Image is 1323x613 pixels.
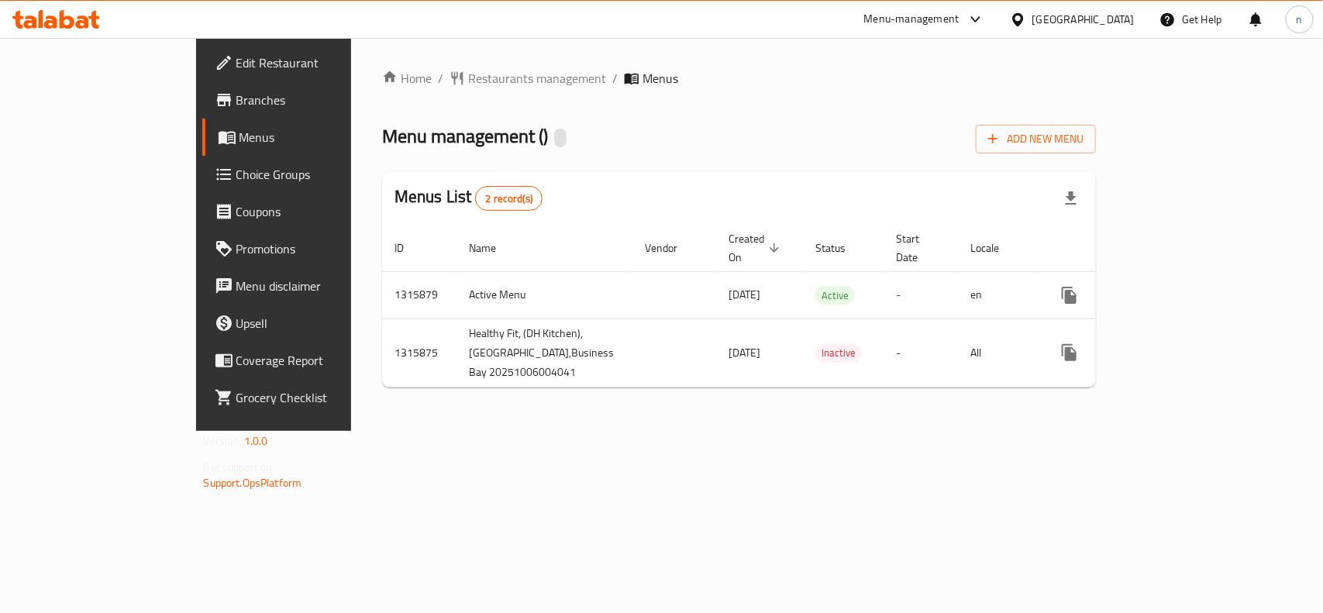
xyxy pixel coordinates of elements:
[988,129,1084,149] span: Add New Menu
[202,193,417,230] a: Coupons
[1088,277,1125,314] button: Change Status
[971,239,1020,257] span: Locale
[1032,11,1135,28] div: [GEOGRAPHIC_DATA]
[236,202,405,221] span: Coupons
[204,431,242,451] span: Version:
[382,319,457,387] td: 1315875
[202,119,417,156] a: Menus
[884,319,959,387] td: -
[382,69,1097,88] nav: breadcrumb
[612,69,618,88] li: /
[204,457,275,477] span: Get support on:
[1051,277,1088,314] button: more
[236,314,405,332] span: Upsell
[450,69,606,88] a: Restaurants management
[382,225,1212,387] table: enhanced table
[645,239,698,257] span: Vendor
[236,91,405,109] span: Branches
[438,69,443,88] li: /
[815,239,866,257] span: Status
[1039,225,1212,272] th: Actions
[202,305,417,342] a: Upsell
[475,186,543,211] div: Total records count
[643,69,678,88] span: Menus
[476,191,542,206] span: 2 record(s)
[382,271,457,319] td: 1315879
[815,287,855,305] span: Active
[815,344,862,363] div: Inactive
[1088,334,1125,371] button: Change Status
[959,319,1039,387] td: All
[202,44,417,81] a: Edit Restaurant
[815,344,862,362] span: Inactive
[202,342,417,379] a: Coverage Report
[202,379,417,416] a: Grocery Checklist
[244,431,268,451] span: 1.0.0
[1053,180,1090,217] div: Export file
[204,473,302,493] a: Support.OpsPlatform
[236,351,405,370] span: Coverage Report
[897,229,940,267] span: Start Date
[959,271,1039,319] td: en
[976,125,1096,153] button: Add New Menu
[382,119,548,153] span: Menu management ( )
[202,267,417,305] a: Menu disclaimer
[236,388,405,407] span: Grocery Checklist
[457,271,632,319] td: Active Menu
[729,284,760,305] span: [DATE]
[394,185,543,211] h2: Menus List
[236,53,405,72] span: Edit Restaurant
[457,319,632,387] td: Healthy Fit, (DH Kitchen), [GEOGRAPHIC_DATA],Business Bay 20251006004041
[202,230,417,267] a: Promotions
[864,10,960,29] div: Menu-management
[1051,334,1088,371] button: more
[468,69,606,88] span: Restaurants management
[729,229,784,267] span: Created On
[239,128,405,146] span: Menus
[1297,11,1303,28] span: n
[884,271,959,319] td: -
[236,165,405,184] span: Choice Groups
[202,156,417,193] a: Choice Groups
[394,239,424,257] span: ID
[815,286,855,305] div: Active
[236,277,405,295] span: Menu disclaimer
[729,343,760,363] span: [DATE]
[469,239,516,257] span: Name
[236,239,405,258] span: Promotions
[202,81,417,119] a: Branches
